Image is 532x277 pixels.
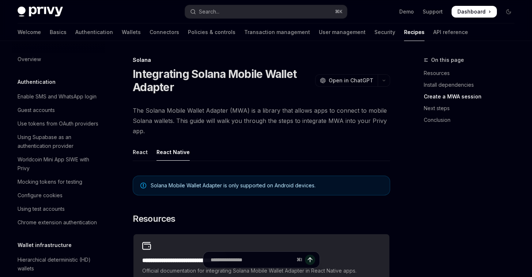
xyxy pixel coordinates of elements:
[133,56,390,64] div: Solana
[18,119,98,128] div: Use tokens from OAuth providers
[18,255,101,273] div: Hierarchical deterministic (HD) wallets
[319,23,366,41] a: User management
[211,252,294,268] input: Ask a question...
[12,202,105,216] a: Using test accounts
[12,117,105,130] a: Use tokens from OAuth providers
[18,241,72,250] h5: Wallet infrastructure
[18,218,97,227] div: Chrome extension authentication
[18,133,101,150] div: Using Supabase as an authentication provider
[133,213,176,225] span: Resources
[404,23,425,41] a: Recipes
[133,143,148,161] div: React
[12,175,105,188] a: Mocking tokens for testing
[424,114,520,126] a: Conclusion
[75,23,113,41] a: Authentication
[18,106,55,115] div: Guest accounts
[503,6,514,18] button: Toggle dark mode
[133,105,390,136] span: The Solana Mobile Wallet Adapter (MWA) is a library that allows apps to connect to mobile Solana ...
[188,23,235,41] a: Policies & controls
[199,7,219,16] div: Search...
[244,23,310,41] a: Transaction management
[424,79,520,91] a: Install dependencies
[335,9,343,15] span: ⌘ K
[18,92,97,101] div: Enable SMS and WhatsApp login
[185,5,347,18] button: Open search
[18,205,65,213] div: Using test accounts
[424,102,520,114] a: Next steps
[424,67,520,79] a: Resources
[12,53,105,66] a: Overview
[424,91,520,102] a: Create a MWA session
[431,56,464,64] span: On this page
[457,8,486,15] span: Dashboard
[12,153,105,175] a: Worldcoin Mini App SIWE with Privy
[151,182,382,189] span: Solana Mobile Wallet Adapter is only supported on Android devices.
[18,55,41,64] div: Overview
[12,189,105,202] a: Configure cookies
[12,216,105,229] a: Chrome extension authentication
[12,104,105,117] a: Guest accounts
[374,23,395,41] a: Security
[18,191,63,200] div: Configure cookies
[122,23,141,41] a: Wallets
[12,90,105,103] a: Enable SMS and WhatsApp login
[18,155,101,173] div: Worldcoin Mini App SIWE with Privy
[140,183,146,188] svg: Note
[150,23,179,41] a: Connectors
[12,253,105,275] a: Hierarchical deterministic (HD) wallets
[50,23,67,41] a: Basics
[18,7,63,17] img: dark logo
[133,67,312,94] h1: Integrating Solana Mobile Wallet Adapter
[452,6,497,18] a: Dashboard
[433,23,468,41] a: API reference
[399,8,414,15] a: Demo
[18,177,82,186] div: Mocking tokens for testing
[423,8,443,15] a: Support
[12,131,105,153] a: Using Supabase as an authentication provider
[315,74,378,87] button: Open in ChatGPT
[156,143,190,161] div: React Native
[18,23,41,41] a: Welcome
[329,77,373,84] span: Open in ChatGPT
[18,78,56,86] h5: Authentication
[305,255,315,265] button: Send message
